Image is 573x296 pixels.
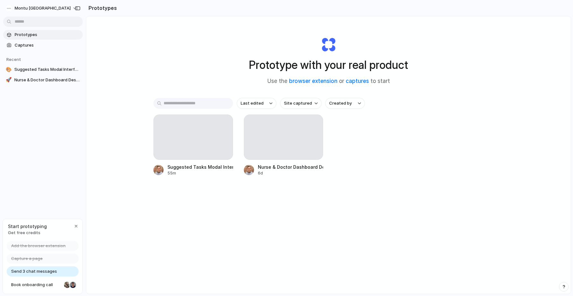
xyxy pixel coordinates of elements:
[258,164,323,170] div: Nurse & Doctor Dashboard Design
[244,115,323,176] a: Nurse & Doctor Dashboard Design6d
[11,243,66,249] span: Add the browser extension
[8,223,47,230] span: Start prototyping
[167,164,233,170] div: Suggested Tasks Modal Interface
[14,77,80,83] span: Nurse & Doctor Dashboard Design
[11,255,43,262] span: Capture a page
[249,56,408,73] h1: Prototype with your real product
[167,170,233,176] div: 55m
[325,98,365,109] button: Created by
[14,66,80,73] span: Suggested Tasks Modal Interface
[3,75,83,85] a: 🚀Nurse & Doctor Dashboard Design
[15,42,80,48] span: Captures
[284,100,312,107] span: Site captured
[11,268,57,275] span: Send 3 chat messages
[86,4,117,12] h2: Prototypes
[153,115,233,176] a: Suggested Tasks Modal Interface55m
[237,98,276,109] button: Last edited
[3,41,83,50] a: Captures
[7,280,79,290] a: Book onboarding call
[8,230,47,236] span: Get free credits
[6,77,12,83] div: 🚀
[280,98,322,109] button: Site captured
[3,65,83,74] a: 🎨Suggested Tasks Modal Interface
[63,281,71,289] div: Nicole Kubica
[289,78,337,84] a: browser extension
[3,3,81,13] button: Montu [GEOGRAPHIC_DATA]
[3,30,83,40] a: Prototypes
[69,281,77,289] div: Christian Iacullo
[329,100,352,107] span: Created by
[346,78,369,84] a: captures
[6,66,12,73] div: 🎨
[15,5,71,11] span: Montu [GEOGRAPHIC_DATA]
[258,170,323,176] div: 6d
[15,32,80,38] span: Prototypes
[241,100,264,107] span: Last edited
[267,77,390,85] span: Use the or to start
[11,282,61,288] span: Book onboarding call
[6,57,21,62] span: Recent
